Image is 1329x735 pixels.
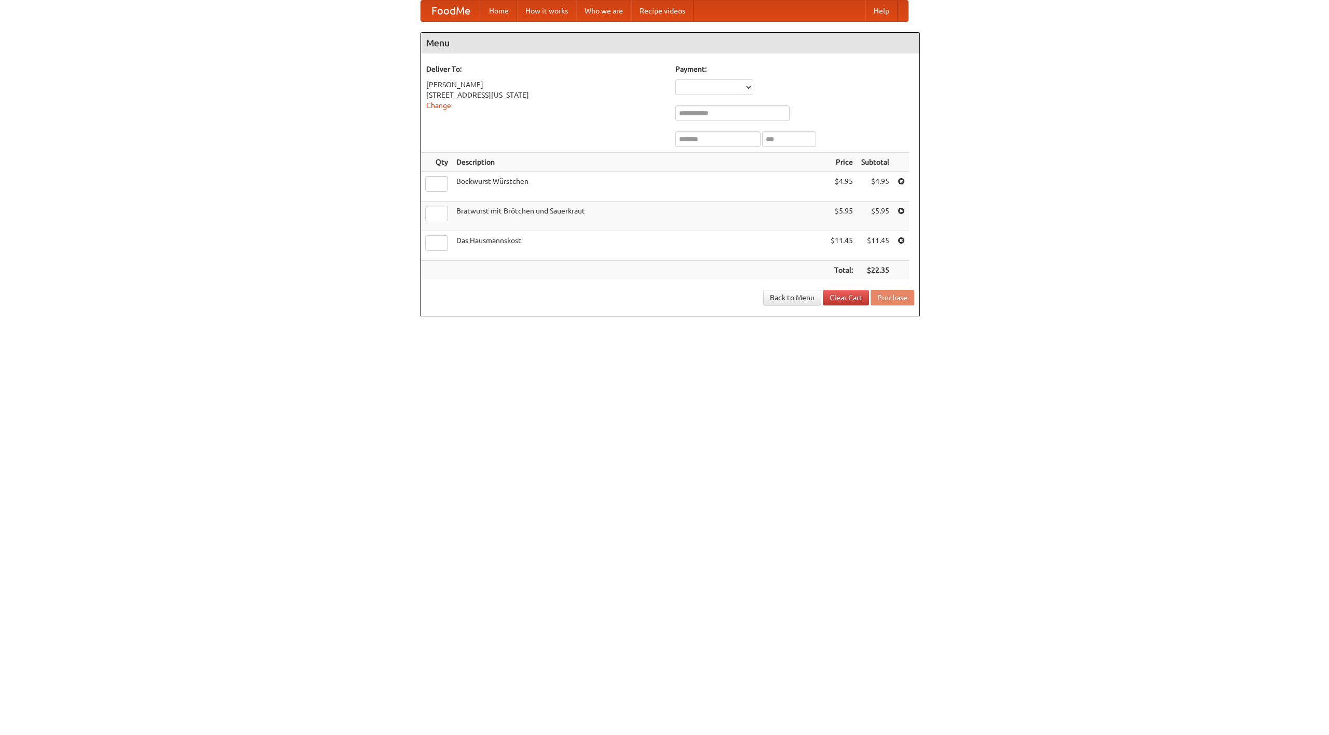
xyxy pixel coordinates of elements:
[426,101,451,110] a: Change
[426,90,665,100] div: [STREET_ADDRESS][US_STATE]
[871,290,914,305] button: Purchase
[763,290,821,305] a: Back to Menu
[865,1,898,21] a: Help
[426,64,665,74] h5: Deliver To:
[857,202,893,231] td: $5.95
[576,1,631,21] a: Who we are
[826,202,857,231] td: $5.95
[857,153,893,172] th: Subtotal
[823,290,869,305] a: Clear Cart
[426,79,665,90] div: [PERSON_NAME]
[421,33,919,54] h4: Menu
[452,172,826,202] td: Bockwurst Würstchen
[857,261,893,280] th: $22.35
[826,231,857,261] td: $11.45
[452,202,826,231] td: Bratwurst mit Brötchen und Sauerkraut
[421,153,452,172] th: Qty
[826,172,857,202] td: $4.95
[452,153,826,172] th: Description
[675,64,914,74] h5: Payment:
[826,153,857,172] th: Price
[826,261,857,280] th: Total:
[857,231,893,261] td: $11.45
[452,231,826,261] td: Das Hausmannskost
[421,1,481,21] a: FoodMe
[857,172,893,202] td: $4.95
[517,1,576,21] a: How it works
[481,1,517,21] a: Home
[631,1,694,21] a: Recipe videos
